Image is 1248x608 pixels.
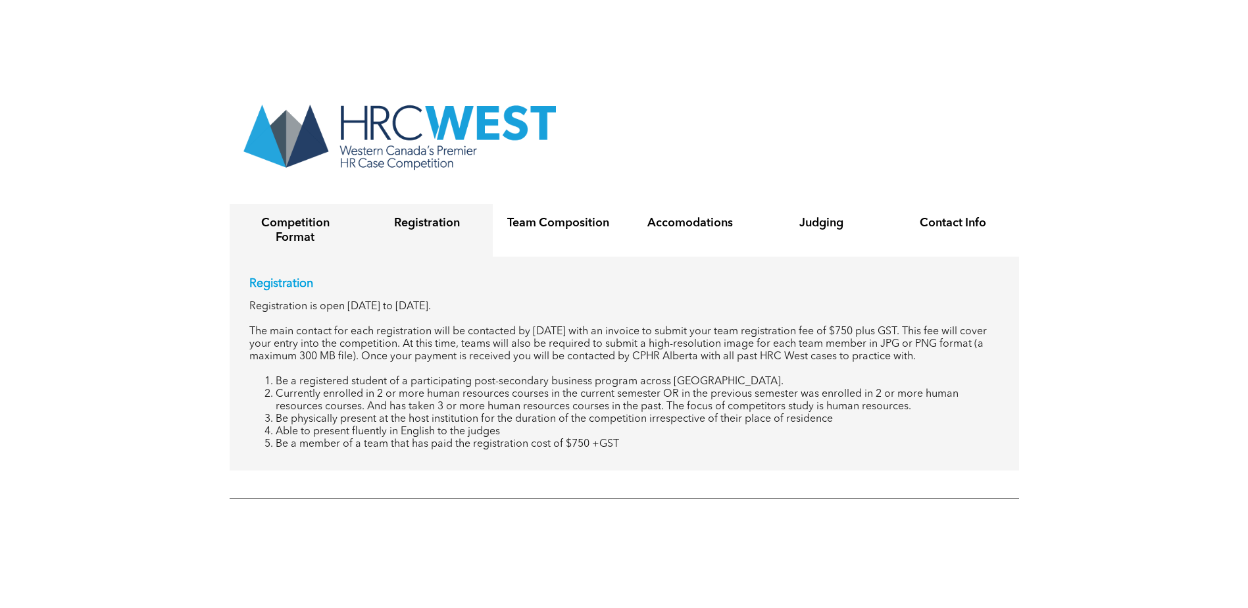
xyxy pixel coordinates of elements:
[505,216,612,230] h4: Team Composition
[636,216,744,230] h4: Accomodations
[768,216,876,230] h4: Judging
[230,91,568,180] img: The logo for hrc west western canada 's premier hr case competition
[373,216,481,230] h4: Registration
[241,216,349,245] h4: Competition Format
[249,326,999,363] p: The main contact for each registration will be contacted by [DATE] with an invoice to submit your...
[249,301,999,313] p: Registration is open [DATE] to [DATE].
[276,376,999,388] li: Be a registered student of a participating post-secondary business program across [GEOGRAPHIC_DATA].
[276,426,999,438] li: Able to present fluently in English to the judges
[276,413,999,426] li: Be physically present at the host institution for the duration of the competition irrespective of...
[249,276,999,291] p: Registration
[899,216,1007,230] h4: Contact Info
[276,388,999,413] li: Currently enrolled in 2 or more human resources courses in the current semester OR in the previou...
[276,438,999,451] li: Be a member of a team that has paid the registration cost of $750 +GST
